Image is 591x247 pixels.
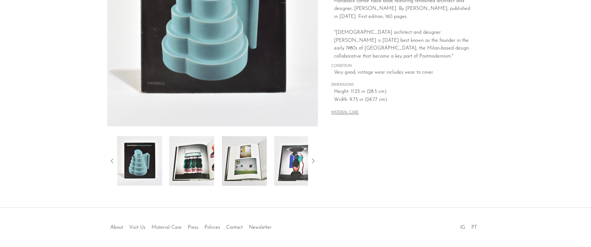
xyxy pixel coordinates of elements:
[334,96,471,104] span: Width: 9.75 in (24.77 cm)
[334,69,471,77] span: Very good; vintage wear includes wear to cover.
[331,110,359,115] button: MATERIAL CARE
[226,225,243,230] a: Contact
[117,136,162,186] img: Ettore Sottsass
[331,63,471,69] span: CONDITION
[274,136,319,186] img: Ettore Sottsass
[205,225,220,230] a: Policies
[129,225,145,230] a: Visit Us
[331,82,471,88] span: DIMENSIONS
[460,225,465,230] a: IG
[107,220,275,232] ul: Quick links
[152,225,182,230] a: Material Care
[222,136,267,186] img: Ettore Sottsass
[110,225,123,230] a: About
[334,88,471,96] span: Height: 11.25 in (28.5 cm)
[471,225,477,230] a: PT
[188,225,198,230] a: Press
[457,220,480,232] ul: Social Medias
[169,136,214,186] img: Ettore Sottsass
